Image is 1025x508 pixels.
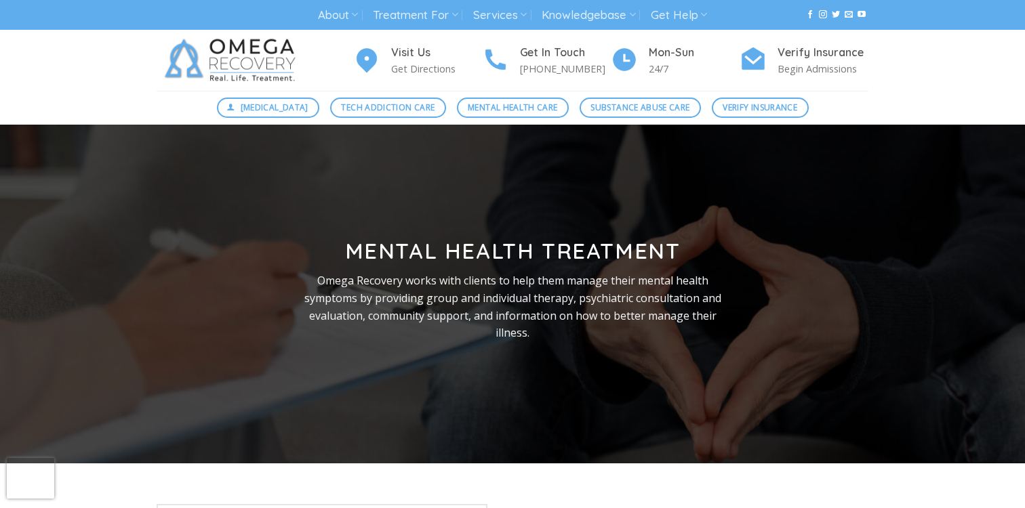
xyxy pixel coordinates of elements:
iframe: reCAPTCHA [7,458,54,499]
a: Visit Us Get Directions [353,44,482,77]
h4: Mon-Sun [649,44,740,62]
span: Verify Insurance [723,101,797,114]
a: Verify Insurance [712,98,809,118]
a: Substance Abuse Care [580,98,701,118]
a: Get Help [651,3,707,28]
a: Services [473,3,527,28]
p: 24/7 [649,61,740,77]
a: Get In Touch [PHONE_NUMBER] [482,44,611,77]
p: Begin Admissions [778,61,868,77]
a: Follow on Facebook [806,10,814,20]
span: Substance Abuse Care [590,101,689,114]
a: Follow on YouTube [858,10,866,20]
a: Follow on Twitter [832,10,840,20]
a: Treatment For [373,3,458,28]
img: Omega Recovery [157,30,309,91]
p: [PHONE_NUMBER] [520,61,611,77]
h4: Get In Touch [520,44,611,62]
a: Knowledgebase [542,3,635,28]
a: Follow on Instagram [819,10,827,20]
a: Verify Insurance Begin Admissions [740,44,868,77]
a: Send us an email [845,10,853,20]
a: [MEDICAL_DATA] [217,98,320,118]
strong: Mental Health Treatment [345,237,681,264]
h4: Visit Us [391,44,482,62]
a: Mental Health Care [457,98,569,118]
a: Tech Addiction Care [330,98,446,118]
h4: Verify Insurance [778,44,868,62]
p: Get Directions [391,61,482,77]
p: Omega Recovery works with clients to help them manage their mental health symptoms by providing g... [293,272,732,341]
span: Mental Health Care [468,101,557,114]
span: Tech Addiction Care [341,101,435,114]
a: About [318,3,358,28]
span: [MEDICAL_DATA] [241,101,308,114]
